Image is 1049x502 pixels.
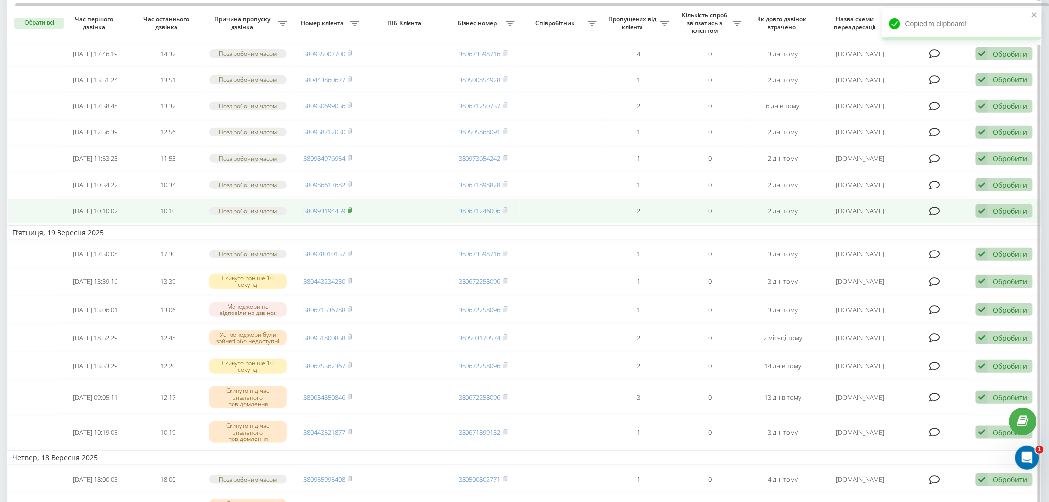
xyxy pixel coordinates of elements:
[819,467,902,492] td: [DOMAIN_NAME]
[59,325,131,351] td: [DATE] 18:52:29
[602,173,674,197] td: 1
[209,386,287,408] div: Скинуто під час вітального повідомлення
[819,94,902,118] td: [DOMAIN_NAME]
[993,75,1027,84] div: Обробити
[993,127,1027,137] div: Обробити
[7,450,1042,465] td: Четвер, 18 Вересня 2025
[819,353,902,379] td: [DOMAIN_NAME]
[993,206,1027,216] div: Обробити
[1031,11,1038,20] button: close
[674,242,747,266] td: 0
[602,94,674,118] td: 2
[209,181,287,189] div: Поза робочим часом
[59,242,131,266] td: [DATE] 17:30:08
[304,333,346,342] a: 380951800858
[459,101,501,110] a: 380671250737
[304,154,346,163] a: 380984976954
[602,353,674,379] td: 2
[304,475,346,484] a: 380955995408
[459,206,501,215] a: 380671246006
[131,42,204,66] td: 14:32
[674,353,747,379] td: 0
[674,68,747,92] td: 0
[747,467,819,492] td: 4 дні тому
[993,393,1027,402] div: Обробити
[131,381,204,414] td: 12:17
[819,120,902,144] td: [DOMAIN_NAME]
[459,180,501,189] a: 380671898828
[602,268,674,295] td: 1
[304,393,346,402] a: 380634850846
[602,381,674,414] td: 3
[304,180,346,189] a: 380986617682
[459,49,501,58] a: 380673598716
[304,75,346,84] a: 380443860677
[209,128,287,136] div: Поза робочим часом
[747,268,819,295] td: 3 дні тому
[747,242,819,266] td: 3 дні тому
[459,393,501,402] a: 380672258096
[819,381,902,414] td: [DOMAIN_NAME]
[131,68,204,92] td: 13:51
[882,8,1041,40] div: Copied to clipboard!
[674,381,747,414] td: 0
[674,120,747,144] td: 0
[747,120,819,144] td: 2 дні тому
[304,361,346,370] a: 380675362367
[819,242,902,266] td: [DOMAIN_NAME]
[755,15,811,31] span: Як довго дзвінок втрачено
[304,206,346,215] a: 380993194459
[297,19,350,27] span: Номер клієнта
[459,428,501,437] a: 380671899132
[59,94,131,118] td: [DATE] 17:38:48
[209,302,287,317] div: Менеджери не відповіли на дзвінок
[747,146,819,171] td: 2 дні тому
[131,199,204,223] td: 10:10
[819,146,902,171] td: [DOMAIN_NAME]
[59,146,131,171] td: [DATE] 11:53:23
[131,268,204,295] td: 13:39
[131,416,204,448] td: 10:19
[674,467,747,492] td: 0
[674,146,747,171] td: 0
[131,467,204,492] td: 18:00
[602,467,674,492] td: 1
[452,19,506,27] span: Бізнес номер
[373,19,438,27] span: ПІБ Клієнта
[209,75,287,84] div: Поза робочим часом
[459,127,501,136] a: 380505868091
[459,305,501,314] a: 380672258096
[824,15,888,31] span: Назва схеми переадресації
[819,297,902,323] td: [DOMAIN_NAME]
[131,325,204,351] td: 12:48
[993,250,1027,259] div: Обробити
[674,42,747,66] td: 0
[747,42,819,66] td: 3 дні тому
[131,353,204,379] td: 12:20
[602,120,674,144] td: 1
[993,101,1027,111] div: Обробити
[993,277,1027,286] div: Обробити
[459,250,501,258] a: 380673598716
[459,277,501,286] a: 380672258096
[674,416,747,448] td: 0
[993,361,1027,371] div: Обробити
[819,325,902,351] td: [DOMAIN_NAME]
[674,94,747,118] td: 0
[602,416,674,448] td: 1
[209,359,287,374] div: Скинуто раніше 10 секунд
[131,173,204,197] td: 10:34
[602,42,674,66] td: 4
[459,154,501,163] a: 380973654242
[59,297,131,323] td: [DATE] 13:06:01
[131,120,204,144] td: 12:56
[209,274,287,289] div: Скинуто раніше 10 секунд
[59,268,131,295] td: [DATE] 13:39:16
[602,68,674,92] td: 1
[747,94,819,118] td: 6 днів тому
[602,325,674,351] td: 2
[304,428,346,437] a: 380443521877
[524,19,588,27] span: Співробітник
[602,242,674,266] td: 1
[819,199,902,223] td: [DOMAIN_NAME]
